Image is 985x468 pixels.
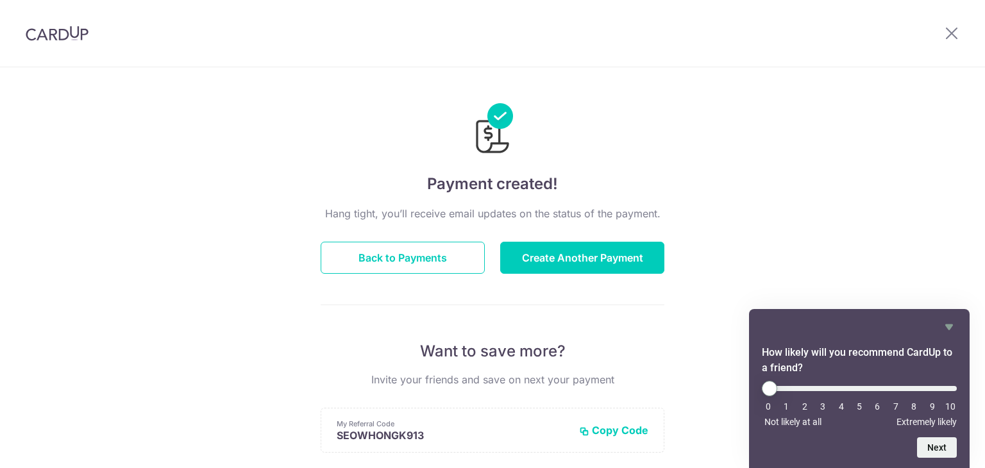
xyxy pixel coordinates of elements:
div: How likely will you recommend CardUp to a friend? Select an option from 0 to 10, with 0 being Not... [762,381,957,427]
li: 3 [816,401,829,412]
span: Not likely at all [764,417,821,427]
li: 8 [907,401,920,412]
p: Want to save more? [321,341,664,362]
h2: How likely will you recommend CardUp to a friend? Select an option from 0 to 10, with 0 being Not... [762,345,957,376]
li: 0 [762,401,775,412]
p: Hang tight, you’ll receive email updates on the status of the payment. [321,206,664,221]
span: Extremely likely [897,417,957,427]
p: SEOWHONGK913 [337,429,569,442]
li: 7 [889,401,902,412]
button: Next question [917,437,957,458]
h4: Payment created! [321,172,664,196]
li: 4 [835,401,848,412]
button: Hide survey [941,319,957,335]
button: Create Another Payment [500,242,664,274]
img: Payments [472,103,513,157]
button: Copy Code [579,424,648,437]
li: 9 [926,401,939,412]
p: Invite your friends and save on next your payment [321,372,664,387]
li: 2 [798,401,811,412]
button: Back to Payments [321,242,485,274]
p: My Referral Code [337,419,569,429]
div: How likely will you recommend CardUp to a friend? Select an option from 0 to 10, with 0 being Not... [762,319,957,458]
img: CardUp [26,26,88,41]
li: 1 [780,401,793,412]
li: 10 [944,401,957,412]
li: 5 [853,401,866,412]
li: 6 [871,401,884,412]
